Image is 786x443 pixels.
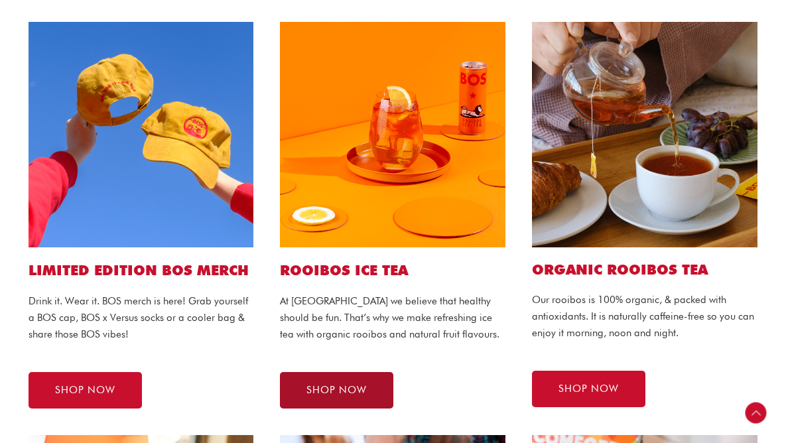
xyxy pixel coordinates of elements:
img: bos cap [29,22,254,247]
p: At [GEOGRAPHIC_DATA] we believe that healthy should be fun. That’s why we make refreshing ice tea... [280,293,505,342]
span: SHOP NOW [55,385,115,395]
h1: LIMITED EDITION BOS MERCH [29,261,254,280]
span: SHOP NOW [306,385,367,395]
img: bos tea bags website1 [532,22,757,247]
p: Our rooibos is 100% organic, & packed with antioxidants. It is naturally caffeine-free so you can... [532,292,757,341]
a: SHOP NOW [280,372,393,409]
p: Drink it. Wear it. BOS merch is here! Grab yourself a BOS cap, BOS x Versus socks or a cooler bag... [29,293,254,342]
span: SHOP NOW [558,384,619,394]
a: SHOP NOW [29,372,142,409]
a: SHOP NOW [532,371,645,407]
h2: Organic ROOIBOS TEA [532,261,757,279]
h1: ROOIBOS ICE TEA [280,261,505,280]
